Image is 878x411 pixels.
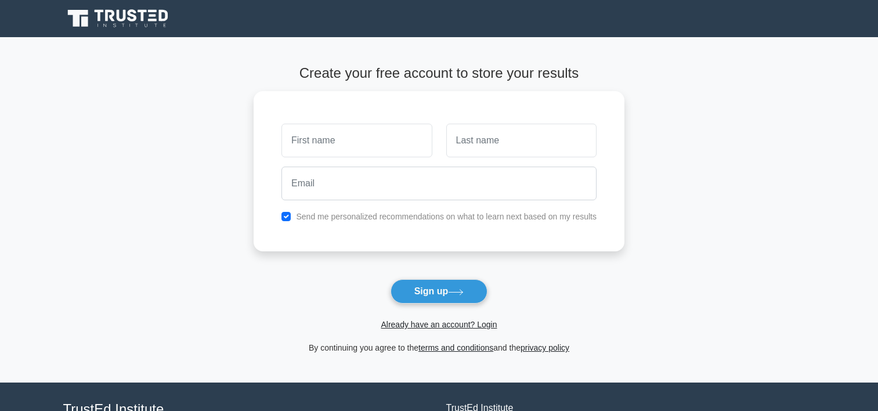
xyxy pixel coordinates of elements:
[521,343,569,352] a: privacy policy
[281,124,432,157] input: First name
[247,341,631,355] div: By continuing you agree to the and the
[391,279,488,304] button: Sign up
[254,65,624,82] h4: Create your free account to store your results
[281,167,597,200] input: Email
[296,212,597,221] label: Send me personalized recommendations on what to learn next based on my results
[381,320,497,329] a: Already have an account? Login
[418,343,493,352] a: terms and conditions
[446,124,597,157] input: Last name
